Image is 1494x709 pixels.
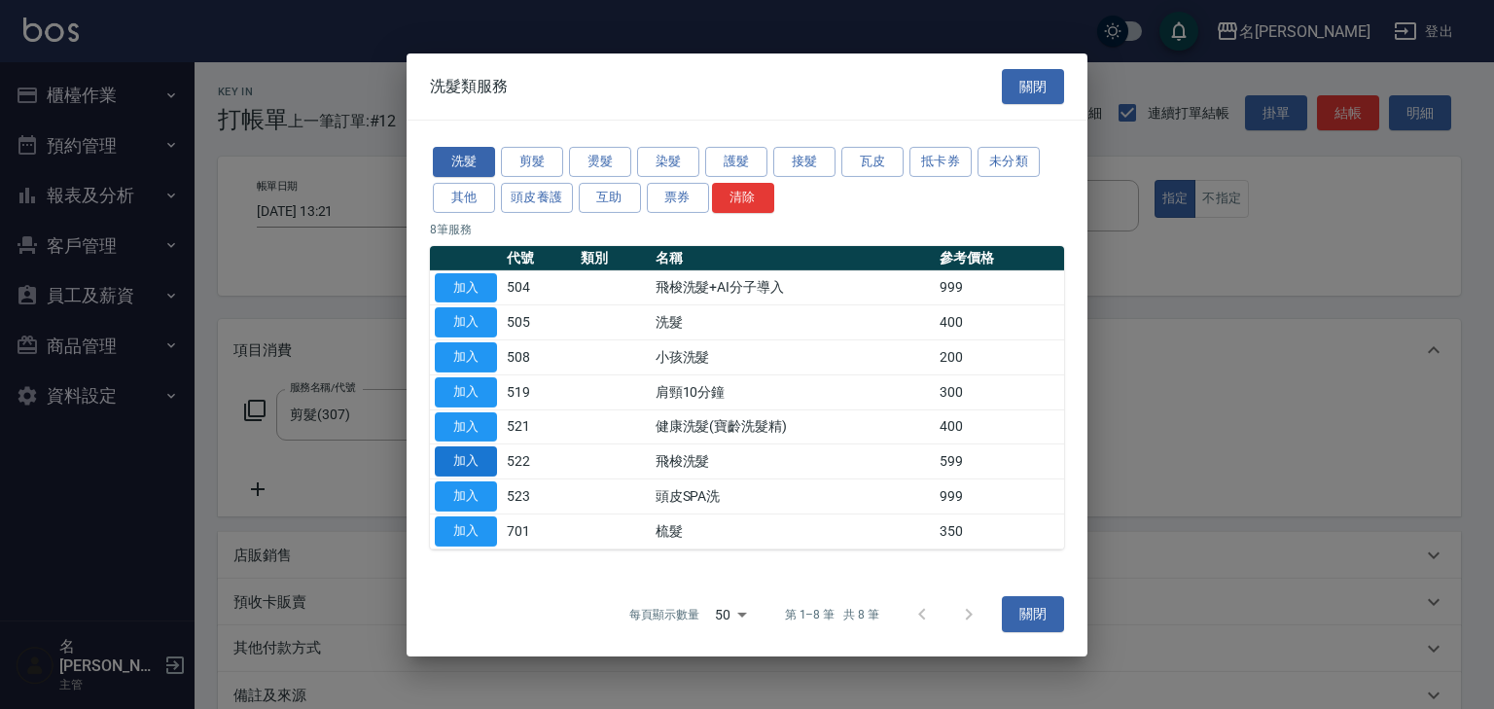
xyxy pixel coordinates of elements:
[430,220,1064,237] p: 8 筆服務
[576,245,650,270] th: 類別
[435,272,497,302] button: 加入
[435,516,497,547] button: 加入
[433,147,495,177] button: 洗髮
[909,147,972,177] button: 抵卡券
[841,147,904,177] button: 瓦皮
[651,444,936,479] td: 飛梭洗髮
[435,307,497,337] button: 加入
[435,446,497,477] button: 加入
[935,444,1064,479] td: 599
[435,342,497,372] button: 加入
[569,147,631,177] button: 燙髮
[435,411,497,442] button: 加入
[935,514,1064,549] td: 350
[501,147,563,177] button: 剪髮
[785,606,879,623] p: 第 1–8 筆 共 8 筆
[651,245,936,270] th: 名稱
[651,514,936,549] td: 梳髮
[502,444,576,479] td: 522
[978,147,1040,177] button: 未分類
[705,147,767,177] button: 護髮
[502,339,576,374] td: 508
[651,409,936,444] td: 健康洗髮(寶齡洗髮精)
[433,183,495,213] button: 其他
[502,305,576,340] td: 505
[502,514,576,549] td: 701
[712,183,774,213] button: 清除
[935,374,1064,409] td: 300
[773,147,836,177] button: 接髮
[651,305,936,340] td: 洗髮
[935,409,1064,444] td: 400
[651,270,936,305] td: 飛梭洗髮+AI分子導入
[935,270,1064,305] td: 999
[435,481,497,512] button: 加入
[651,374,936,409] td: 肩頸10分鐘
[502,245,576,270] th: 代號
[1002,596,1064,632] button: 關閉
[435,377,497,408] button: 加入
[935,479,1064,514] td: 999
[647,183,709,213] button: 票券
[707,587,754,640] div: 50
[502,409,576,444] td: 521
[935,305,1064,340] td: 400
[651,479,936,514] td: 頭皮SPA洗
[629,606,699,623] p: 每頁顯示數量
[935,339,1064,374] td: 200
[637,147,699,177] button: 染髮
[1002,68,1064,104] button: 關閉
[651,339,936,374] td: 小孩洗髮
[502,374,576,409] td: 519
[579,183,641,213] button: 互助
[935,245,1064,270] th: 參考價格
[430,77,508,96] span: 洗髮類服務
[502,270,576,305] td: 504
[501,183,573,213] button: 頭皮養護
[502,479,576,514] td: 523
